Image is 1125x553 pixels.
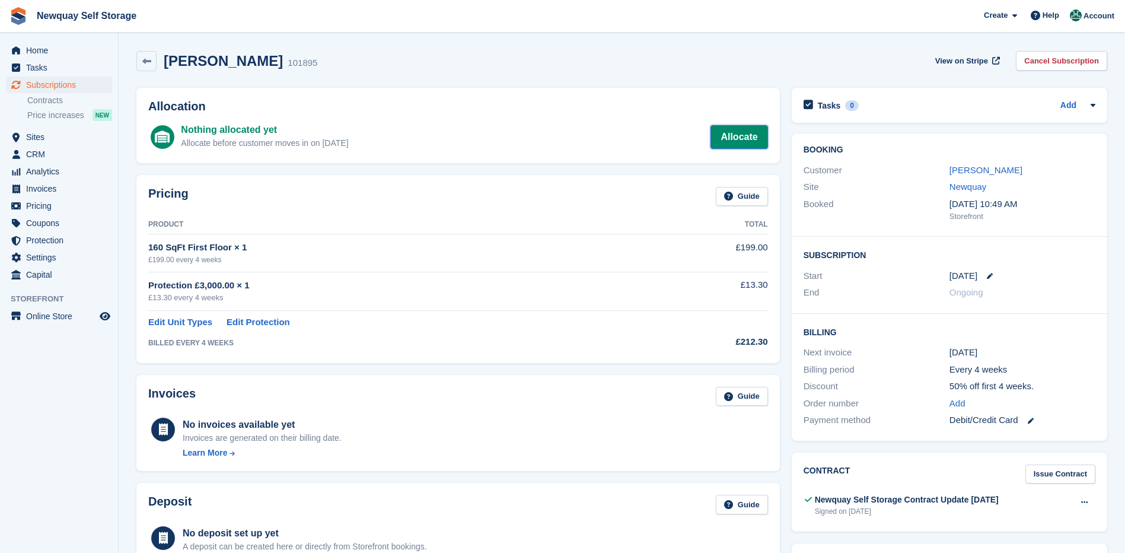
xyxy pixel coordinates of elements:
[6,59,112,76] a: menu
[949,269,977,283] time: 2025-08-17 00:00:00 UTC
[804,346,949,360] div: Next invoice
[653,215,767,234] th: Total
[949,363,1095,377] div: Every 4 weeks
[6,42,112,59] a: menu
[804,414,949,427] div: Payment method
[949,397,965,411] a: Add
[949,182,987,192] a: Newquay
[1016,51,1107,71] a: Cancel Subscription
[949,165,1022,175] a: [PERSON_NAME]
[148,241,653,255] div: 160 SqFt First Floor × 1
[1025,465,1095,484] a: Issue Contract
[9,7,27,25] img: stora-icon-8386f47178a22dfd0bd8f6a31ec36ba5ce8667c1dd55bd0f319d3a0aa187defe.svg
[27,109,112,122] a: Price increases NEW
[148,100,768,113] h2: Allocation
[815,494,999,506] div: Newquay Self Storage Contract Update [DATE]
[6,266,112,283] a: menu
[288,56,317,70] div: 101895
[183,541,427,553] p: A deposit can be created here or directly from Storefront bookings.
[716,187,768,206] a: Guide
[949,346,1095,360] div: [DATE]
[1070,9,1082,21] img: JON
[804,269,949,283] div: Start
[6,215,112,231] a: menu
[6,129,112,145] a: menu
[183,526,427,541] div: No deposit set up yet
[148,316,212,329] a: Edit Unit Types
[183,447,342,459] a: Learn More
[181,137,348,150] div: Allocate before customer moves in on [DATE]
[148,279,653,293] div: Protection £3,000.00 × 1
[6,198,112,214] a: menu
[1060,99,1076,113] a: Add
[11,293,118,305] span: Storefront
[148,215,653,234] th: Product
[26,163,97,180] span: Analytics
[26,198,97,214] span: Pricing
[804,465,850,484] h2: Contract
[148,255,653,265] div: £199.00 every 4 weeks
[818,100,841,111] h2: Tasks
[26,59,97,76] span: Tasks
[949,198,1095,211] div: [DATE] 10:49 AM
[6,146,112,163] a: menu
[1083,10,1114,22] span: Account
[26,308,97,325] span: Online Store
[804,164,949,177] div: Customer
[804,286,949,300] div: End
[845,100,859,111] div: 0
[804,198,949,223] div: Booked
[148,187,189,206] h2: Pricing
[26,77,97,93] span: Subscriptions
[183,447,227,459] div: Learn More
[653,335,767,349] div: £212.30
[32,6,141,26] a: Newquay Self Storage
[804,145,1095,155] h2: Booking
[26,249,97,266] span: Settings
[93,109,112,121] div: NEW
[6,249,112,266] a: menu
[27,95,112,106] a: Contracts
[815,506,999,517] div: Signed on [DATE]
[949,414,1095,427] div: Debit/Credit Card
[804,326,1095,338] h2: Billing
[26,146,97,163] span: CRM
[148,495,192,514] h2: Deposit
[6,232,112,249] a: menu
[183,432,342,444] div: Invoices are generated on their billing date.
[949,211,1095,223] div: Storefront
[984,9,1008,21] span: Create
[27,110,84,121] span: Price increases
[930,51,1002,71] a: View on Stripe
[98,309,112,323] a: Preview store
[227,316,290,329] a: Edit Protection
[1043,9,1059,21] span: Help
[26,180,97,197] span: Invoices
[804,380,949,393] div: Discount
[181,123,348,137] div: Nothing allocated yet
[653,234,767,272] td: £199.00
[26,266,97,283] span: Capital
[716,387,768,406] a: Guide
[949,380,1095,393] div: 50% off first 4 weeks.
[6,180,112,197] a: menu
[6,308,112,325] a: menu
[148,387,196,406] h2: Invoices
[26,215,97,231] span: Coupons
[653,272,767,310] td: £13.30
[148,338,653,348] div: BILLED EVERY 4 WEEKS
[935,55,988,67] span: View on Stripe
[804,180,949,194] div: Site
[26,232,97,249] span: Protection
[804,363,949,377] div: Billing period
[26,42,97,59] span: Home
[949,287,983,297] span: Ongoing
[183,418,342,432] div: No invoices available yet
[716,495,768,514] a: Guide
[26,129,97,145] span: Sites
[164,53,283,69] h2: [PERSON_NAME]
[710,125,767,149] a: Allocate
[804,397,949,411] div: Order number
[148,292,653,304] div: £13.30 every 4 weeks
[6,77,112,93] a: menu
